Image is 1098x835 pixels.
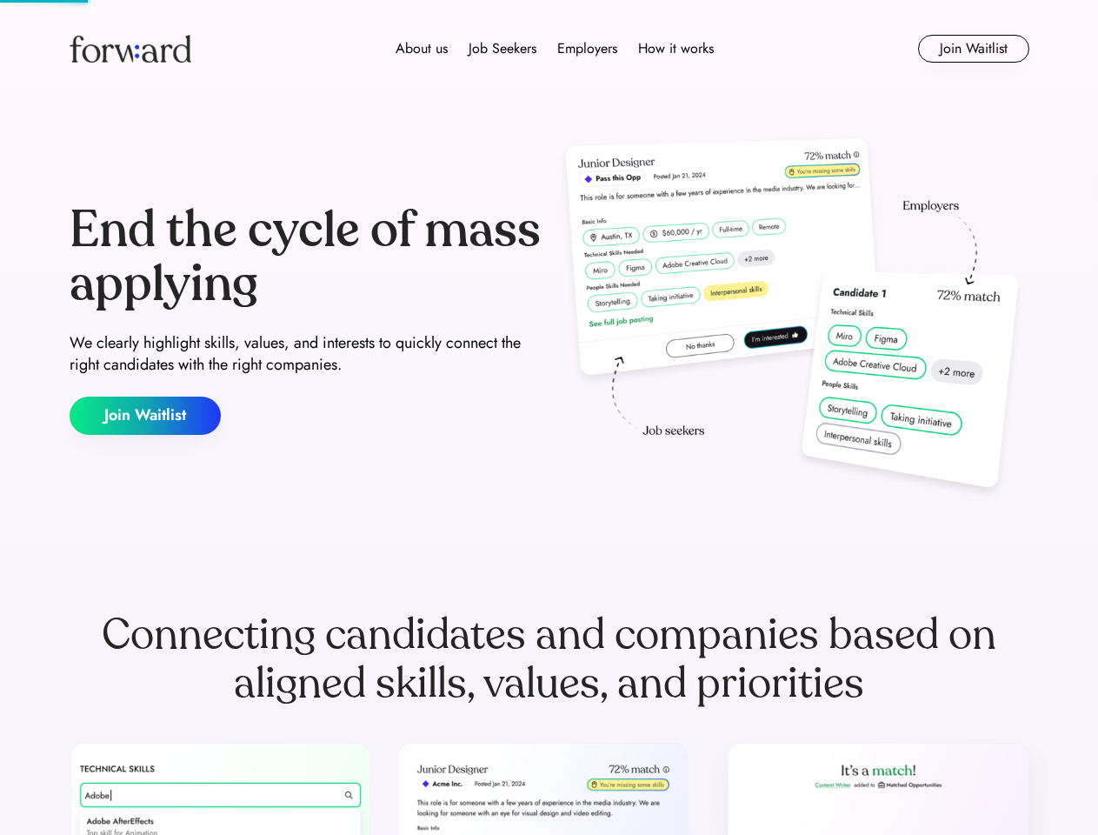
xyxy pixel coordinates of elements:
button: Join Waitlist [918,35,1029,63]
div: Employers [557,38,617,59]
img: Forward logo [70,35,191,63]
div: We clearly highlight skills, values, and interests to quickly connect the right candidates with t... [70,332,542,376]
div: Job Seekers [469,38,536,59]
button: Join Waitlist [70,397,221,435]
div: How it works [638,38,714,59]
div: Connecting candidates and companies based on aligned skills, values, and priorities [70,611,1029,708]
div: About us [396,38,448,59]
div: End the cycle of mass applying [70,204,542,311]
img: hero-image.png [556,132,1029,506]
